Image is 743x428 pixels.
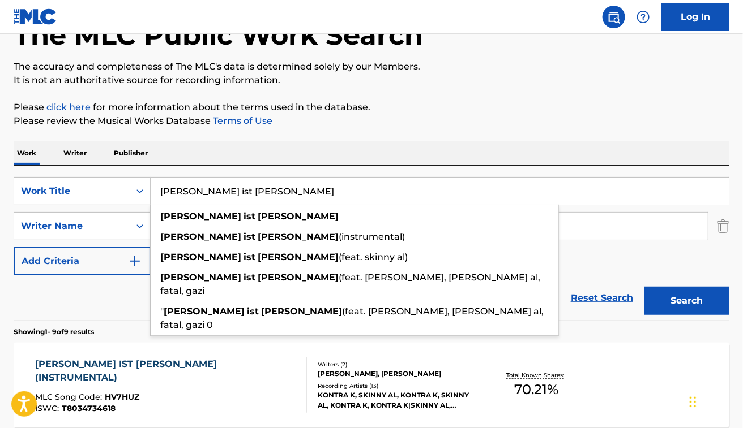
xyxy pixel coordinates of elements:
[607,10,621,24] img: search
[318,382,477,390] div: Recording Artists ( 13 )
[160,272,241,283] strong: [PERSON_NAME]
[690,385,697,419] div: Drag
[62,403,116,413] span: T8034734618
[60,141,90,165] p: Writer
[603,6,625,28] a: Public Search
[644,287,729,315] button: Search
[14,114,729,128] p: Please review the Musical Works Database
[160,211,241,222] strong: [PERSON_NAME]
[160,252,241,262] strong: [PERSON_NAME]
[717,212,729,240] img: Delete Criterion
[164,306,245,317] strong: [PERSON_NAME]
[318,360,477,369] div: Writers ( 2 )
[211,115,272,126] a: Terms of Use
[160,272,540,296] span: (feat. [PERSON_NAME], [PERSON_NAME] al, fatal, gazi
[160,231,241,242] strong: [PERSON_NAME]
[565,286,639,310] a: Reset Search
[244,231,255,242] strong: ist
[244,272,255,283] strong: ist
[14,8,57,25] img: MLC Logo
[14,60,729,74] p: The accuracy and completeness of The MLC's data is determined solely by our Members.
[110,141,151,165] p: Publisher
[318,390,477,410] div: KONTRA K, SKINNY AL, KONTRA K, SKINNY AL, KONTRA K, KONTRA K|SKINNY AL, KONTRA [PERSON_NAME]!
[21,184,123,198] div: Work Title
[244,252,255,262] strong: ist
[258,211,339,222] strong: [PERSON_NAME]
[632,6,655,28] div: Help
[14,141,40,165] p: Work
[247,306,259,317] strong: ist
[35,403,62,413] span: ISWC :
[46,102,91,113] a: click here
[637,10,650,24] img: help
[160,306,164,317] span: "
[258,231,339,242] strong: [PERSON_NAME]
[14,101,729,114] p: Please for more information about the terms used in the database.
[105,392,139,402] span: HV7HUZ
[661,3,729,31] a: Log In
[339,252,408,262] span: (feat. skinny al)
[318,369,477,379] div: [PERSON_NAME], [PERSON_NAME]
[35,357,297,384] div: [PERSON_NAME] IST [PERSON_NAME] (INSTRUMENTAL)
[339,231,405,242] span: (instrumental)
[21,219,123,233] div: Writer Name
[506,371,567,379] p: Total Known Shares:
[244,211,255,222] strong: ist
[258,272,339,283] strong: [PERSON_NAME]
[14,327,94,337] p: Showing 1 - 9 of 9 results
[261,306,342,317] strong: [PERSON_NAME]
[14,18,423,52] h1: The MLC Public Work Search
[686,374,743,428] iframe: Chat Widget
[515,379,559,400] span: 70.21 %
[258,252,339,262] strong: [PERSON_NAME]
[14,343,729,427] a: [PERSON_NAME] IST [PERSON_NAME] (INSTRUMENTAL)MLC Song Code:HV7HUZISWC:T8034734618Writers (2)[PER...
[35,392,105,402] span: MLC Song Code :
[160,306,544,330] span: (feat. [PERSON_NAME], [PERSON_NAME] al, fatal, gazi 0
[14,247,151,275] button: Add Criteria
[14,177,729,321] form: Search Form
[14,74,729,87] p: It is not an authoritative source for recording information.
[128,254,142,268] img: 9d2ae6d4665cec9f34b9.svg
